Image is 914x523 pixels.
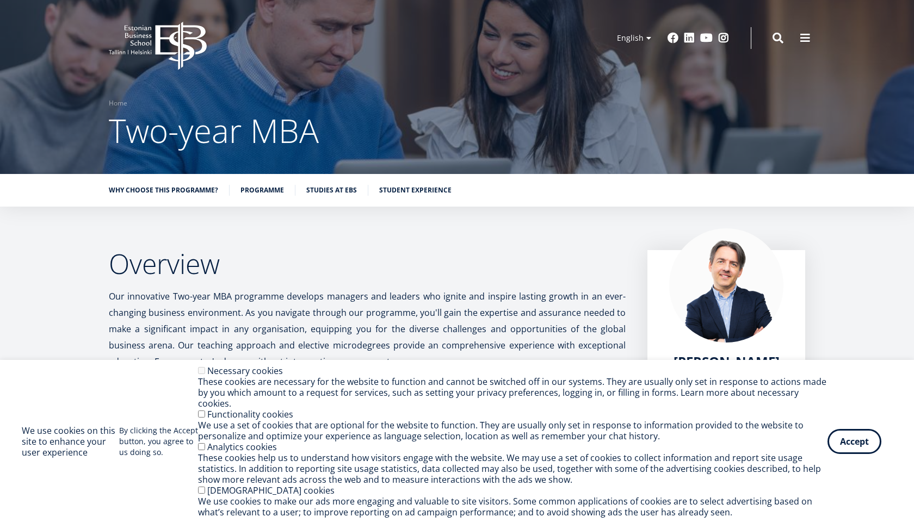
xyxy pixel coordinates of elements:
[718,33,729,43] a: Instagram
[668,33,678,43] a: Facebook
[207,441,277,453] label: Analytics cookies
[306,185,357,196] a: Studies at EBS
[198,452,827,485] div: These cookies help us to understand how visitors engage with the website. We may use a set of coo...
[22,425,119,458] h2: We use cookies on this site to enhance your user experience
[240,185,284,196] a: Programme
[109,108,319,153] span: Two-year MBA
[119,425,198,458] p: By clicking the Accept button, you agree to us doing so.
[700,33,713,43] a: Youtube
[198,376,827,409] div: These cookies are necessary for the website to function and cannot be switched off in our systems...
[674,353,780,370] a: [PERSON_NAME]
[109,98,127,109] a: Home
[207,365,283,377] label: Necessary cookies
[669,228,783,343] img: Marko Rillo
[109,250,626,277] h2: Overview
[207,484,335,496] label: [DEMOGRAPHIC_DATA] cookies
[207,408,293,420] label: Functionality cookies
[198,496,827,518] div: We use cookies to make our ads more engaging and valuable to site visitors. Some common applicati...
[684,33,695,43] a: Linkedin
[379,185,452,196] a: Student experience
[109,288,626,370] p: Our innovative Two-year MBA programme develops managers and leaders who ignite and inspire lastin...
[827,429,881,454] button: Accept
[109,185,218,196] a: Why choose this programme?
[198,420,827,441] div: We use a set of cookies that are optional for the website to function. They are usually only set ...
[674,352,780,370] span: [PERSON_NAME]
